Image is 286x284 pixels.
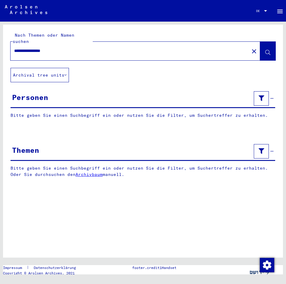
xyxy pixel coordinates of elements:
[11,68,69,82] button: Archival tree units
[248,45,260,57] button: Clear
[11,165,275,178] p: Bitte geben Sie einen Suchbegriff ein oder nutzen Sie die Filter, um Suchertreffer zu erhalten. O...
[3,265,27,270] a: Impressum
[260,258,274,272] div: Zustimmung ändern
[274,5,286,17] button: Toggle sidenav
[12,92,48,103] div: Personen
[276,8,284,15] mat-icon: Side nav toggle icon
[12,145,39,156] div: Themen
[250,48,258,55] mat-icon: close
[29,265,83,270] a: Datenschutzerklärung
[5,5,47,14] img: Arolsen_neg.svg
[11,112,275,119] p: Bitte geben Sie einen Suchbegriff ein oder nutzen Sie die Filter, um Suchertreffer zu erhalten.
[3,270,83,276] p: Copyright © Arolsen Archives, 2021
[248,265,271,280] img: yv_logo.png
[76,172,103,177] a: Archivbaum
[256,9,263,13] span: DE
[132,265,176,270] p: footer.credit1Handset
[260,258,274,272] img: Zustimmung ändern
[13,32,74,44] mat-label: Nach Themen oder Namen suchen
[3,265,83,270] div: |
